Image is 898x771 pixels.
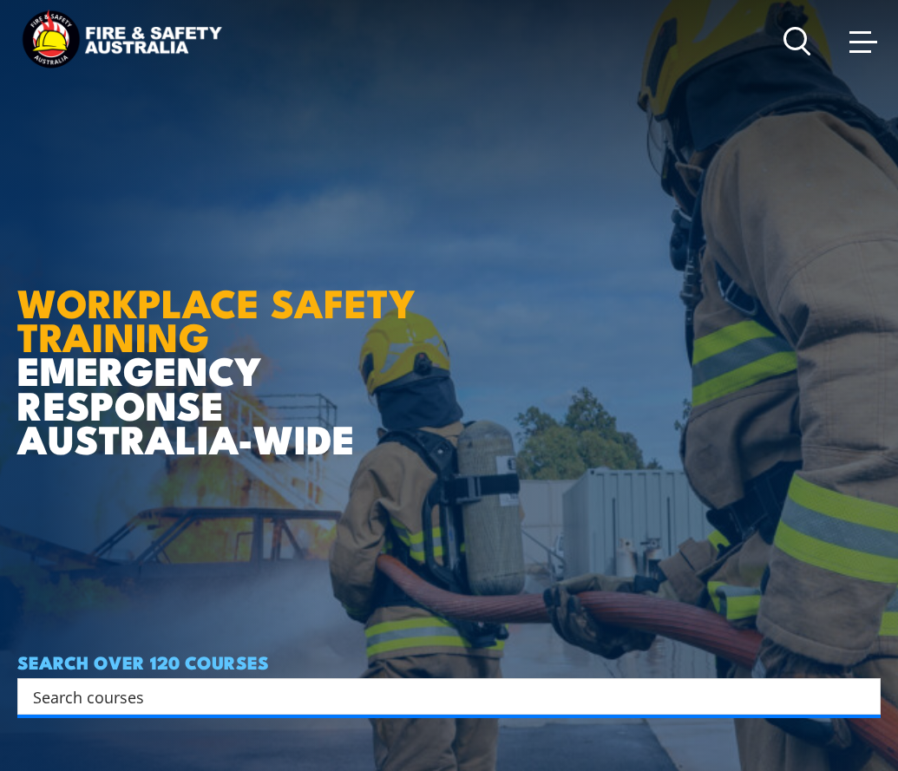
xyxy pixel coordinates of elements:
strong: WORKPLACE SAFETY TRAINING [17,271,416,365]
input: Search input [33,683,842,709]
h4: SEARCH OVER 120 COURSES [17,652,881,671]
h1: EMERGENCY RESPONSE AUSTRALIA-WIDE [17,198,442,454]
button: Search magnifier button [850,684,875,709]
form: Search form [36,684,846,709]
